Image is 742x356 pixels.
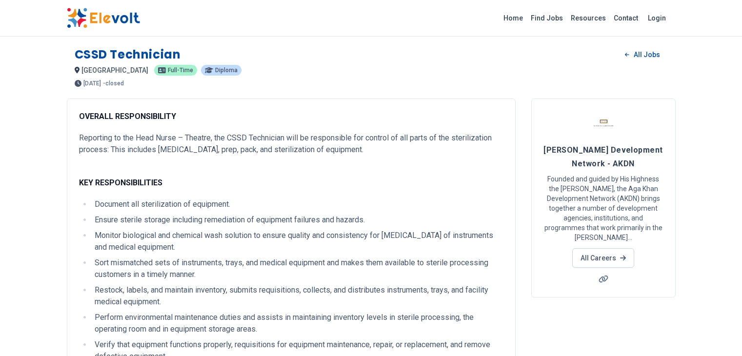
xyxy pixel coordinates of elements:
[92,312,503,335] li: Perform environmental maintenance duties and assists in maintaining inventory levels in sterile p...
[79,112,176,121] strong: OVERALL RESPONSIBILITY
[103,80,124,86] p: - closed
[92,198,503,210] li: Document all sterilization of equipment.
[215,67,238,73] span: Diploma
[92,257,503,280] li: Sort mismatched sets of instruments, trays, and medical equipment and makes them available to ste...
[81,66,148,74] span: [GEOGRAPHIC_DATA]
[92,214,503,226] li: Ensure sterile storage including remediation of equipment failures and hazards.
[527,10,567,26] a: Find Jobs
[67,8,140,28] img: Elevolt
[83,80,101,86] span: [DATE]
[168,67,193,73] span: Full-time
[591,111,616,135] img: Aga Khan Development Network - AKDN
[543,174,663,242] p: Founded and guided by His Highness the [PERSON_NAME], the Aga Khan Development Network (AKDN) bri...
[92,230,503,253] li: Monitor biological and chemical wash solution to ensure quality and consistency for [MEDICAL_DATA...
[500,10,527,26] a: Home
[79,178,162,187] strong: KEY RESPONSIBILITIES
[543,145,662,168] span: [PERSON_NAME] Development Network - AKDN
[572,248,634,268] a: All Careers
[92,284,503,308] li: Restock, labels, and maintain inventory, submits requisitions, collects, and distributes instrume...
[617,47,667,62] a: All Jobs
[642,8,672,28] a: Login
[79,132,503,156] p: Reporting to the Head Nurse – Theatre, the CSSD Technician will be responsible for control of all...
[567,10,610,26] a: Resources
[75,47,181,62] h1: CSSD Technician
[610,10,642,26] a: Contact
